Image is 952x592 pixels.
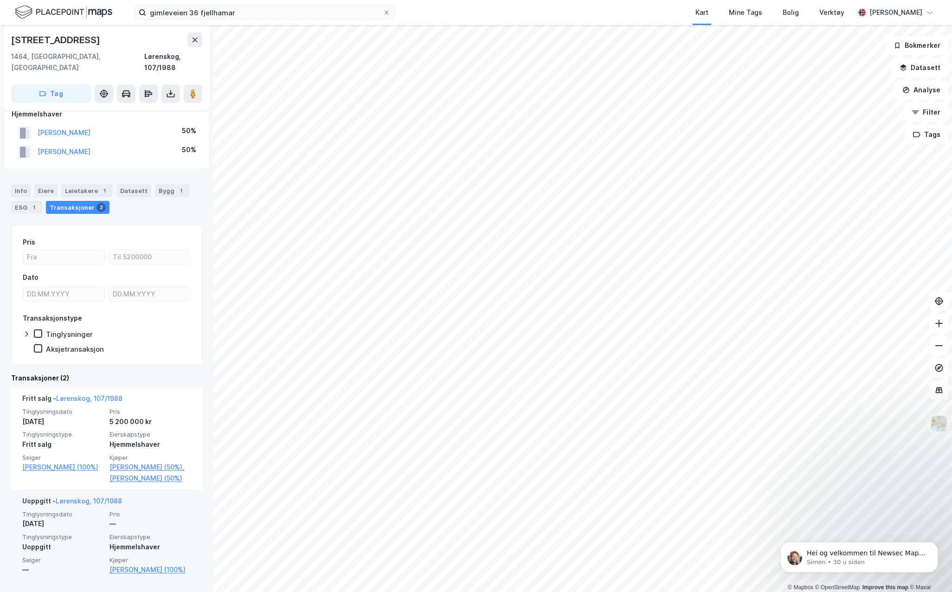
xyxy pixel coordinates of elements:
div: Transaksjoner [46,201,109,214]
span: Eierskapstype [109,431,191,438]
a: [PERSON_NAME] (50%) [109,473,191,484]
iframe: Intercom notifications melding [766,522,952,587]
div: 5 200 000 kr [109,416,191,427]
button: Analyse [894,81,948,99]
input: Til 5200000 [109,250,190,264]
div: Verktøy [819,7,844,18]
button: Datasett [892,58,948,77]
div: Kart [695,7,708,18]
a: Mapbox [788,584,813,591]
div: Uoppgitt [22,541,104,553]
div: Leietakere [61,184,113,197]
input: DD.MM.YYYY [109,287,190,301]
a: Improve this map [862,584,908,591]
div: ESG [11,201,42,214]
button: Tags [905,125,948,144]
div: Hjemmelshaver [12,109,202,120]
span: Pris [109,408,191,416]
div: Uoppgitt - [22,495,122,510]
span: Tinglysningsdato [22,510,104,518]
span: Selger [22,454,104,462]
input: Søk på adresse, matrikkel, gårdeiere, leietakere eller personer [146,6,383,19]
a: Lørenskog, 107/1988 [56,394,122,402]
div: Hjemmelshaver [109,541,191,553]
div: — [109,518,191,529]
span: Eierskapstype [109,533,191,541]
div: 1464, [GEOGRAPHIC_DATA], [GEOGRAPHIC_DATA] [11,51,144,73]
div: Bolig [783,7,799,18]
div: [STREET_ADDRESS] [11,32,102,47]
div: Datasett [116,184,151,197]
div: 2 [96,203,106,212]
div: Fritt salg [22,439,104,450]
div: Fritt salg - [22,393,122,408]
span: Tinglysningstype [22,533,104,541]
span: Selger [22,556,104,564]
input: DD.MM.YYYY [23,287,104,301]
span: Kjøper [109,454,191,462]
div: [PERSON_NAME] [869,7,922,18]
span: Kjøper [109,556,191,564]
div: [DATE] [22,518,104,529]
div: Bygg [155,184,189,197]
button: Tag [11,84,91,103]
img: logo.f888ab2527a4732fd821a326f86c7f29.svg [15,4,112,20]
button: Bokmerker [886,36,948,55]
a: Lørenskog, 107/1988 [56,497,122,505]
div: Lørenskog, 107/1988 [144,51,202,73]
div: Transaksjoner (2) [11,373,202,384]
div: Eiere [34,184,58,197]
div: Aksjetransaksjon [46,345,104,354]
img: Z [930,415,948,432]
div: 1 [176,186,186,195]
div: Tinglysninger [46,330,93,339]
div: 1 [100,186,109,195]
div: Transaksjonstype [23,313,82,324]
div: Pris [23,237,35,248]
div: — [22,564,104,575]
a: OpenStreetMap [815,584,860,591]
a: [PERSON_NAME] (50%), [109,462,191,473]
div: 50% [182,144,196,155]
a: [PERSON_NAME] (100%) [22,462,104,473]
button: Filter [904,103,948,122]
input: Fra [23,250,104,264]
a: [PERSON_NAME] (100%) [109,564,191,575]
div: 50% [182,125,196,136]
div: 1 [29,203,39,212]
span: Tinglysningstype [22,431,104,438]
div: Mine Tags [729,7,762,18]
div: Info [11,184,31,197]
div: Hjemmelshaver [109,439,191,450]
span: Tinglysningsdato [22,408,104,416]
div: [DATE] [22,416,104,427]
span: Pris [109,510,191,518]
div: Dato [23,272,39,283]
